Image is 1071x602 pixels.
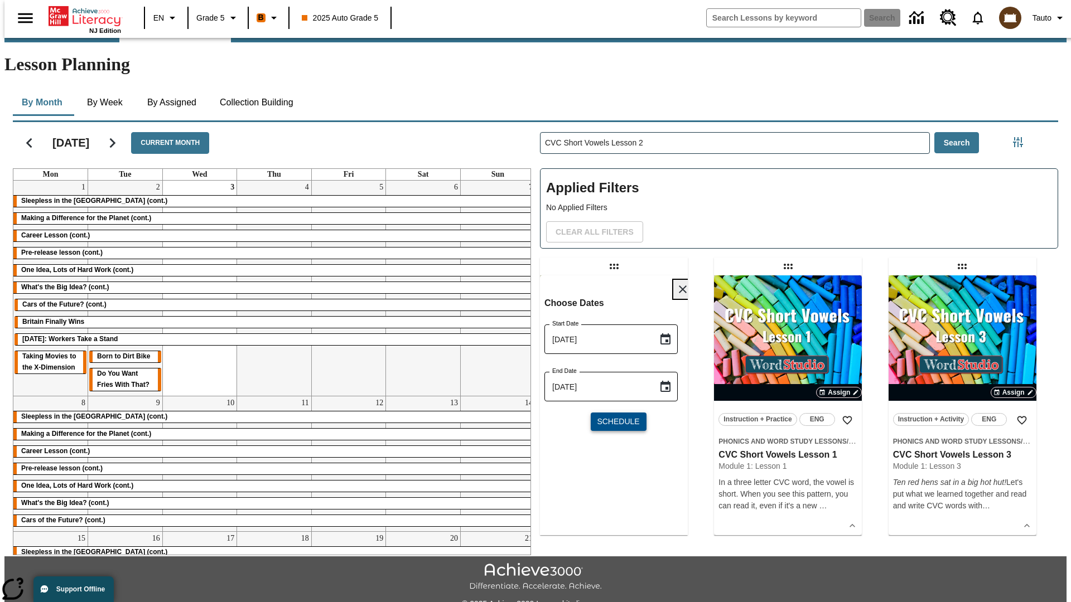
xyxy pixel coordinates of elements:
button: By Month [13,89,71,116]
button: Choose date, selected date is Sep 3, 2025 [654,328,677,351]
span: Pre-release lesson (cont.) [21,464,103,472]
span: Assign [828,387,850,397]
button: Schedule [591,412,647,431]
p: No Applied Filters [546,202,1052,213]
span: Phonics and Word Study Lessons [893,438,1021,445]
td: September 1, 2025 [13,181,88,396]
a: September 19, 2025 [373,532,385,545]
span: Phonics and Word Study Lessons [718,438,846,445]
h3: CVC Short Vowels Lesson 1 [718,449,857,461]
button: Show Details [1019,517,1035,534]
button: Filters Side menu [1007,131,1029,153]
a: September 2, 2025 [154,181,162,194]
a: September 18, 2025 [299,532,311,545]
div: What's the Big Idea? (cont.) [13,282,535,293]
a: September 20, 2025 [448,532,460,545]
span: One Idea, Lots of Hard Work (cont.) [21,482,133,489]
div: Do You Want Fries With That? [89,368,161,391]
span: CVC Short Vowels [848,438,906,445]
td: September 9, 2025 [88,396,163,531]
button: Assign Choose Dates [816,387,862,398]
a: Tuesday [117,169,133,180]
button: Current Month [131,132,209,154]
td: September 3, 2025 [162,181,237,396]
a: Resource Center, Will open in new tab [933,3,963,33]
span: / [847,436,856,445]
label: End Date [552,367,577,375]
td: September 2, 2025 [88,181,163,396]
div: lesson details [540,275,688,535]
span: 2025 Auto Grade 5 [302,12,379,24]
button: By Assigned [138,89,205,116]
span: Schedule [597,416,639,428]
div: Career Lesson (cont.) [13,230,535,241]
td: September 13, 2025 [386,396,461,531]
span: B [258,11,264,25]
input: Search Lessons By Keyword [541,133,929,153]
img: avatar image [999,7,1021,29]
div: Applied Filters [540,168,1058,249]
h6: Choose Dates [544,295,692,311]
span: Making a Difference for the Planet (cont.) [21,214,151,222]
td: September 5, 2025 [311,181,386,396]
div: Search [531,118,1058,555]
h1: Lesson Planning [4,54,1067,75]
span: Britain Finally Wins [22,318,84,326]
div: Career Lesson (cont.) [13,446,535,457]
a: Home [49,5,121,27]
h2: Applied Filters [546,174,1052,202]
span: EN [153,12,164,24]
a: September 12, 2025 [373,396,385,410]
span: Assign [1002,387,1025,397]
button: ENG [799,413,835,426]
button: Collection Building [211,89,302,116]
a: September 8, 2025 [79,396,88,410]
a: Monday [41,169,61,180]
a: Data Center [903,3,933,33]
a: Sunday [489,169,506,180]
button: Instruction + Activity [893,413,969,426]
div: Labor Day: Workers Take a Stand [15,334,534,345]
p: Let's put what we learned together and read and write CVC words wit [893,477,1032,512]
button: Grade: Grade 5, Select a grade [192,8,244,28]
span: Pre-release lesson (cont.) [21,249,103,256]
td: September 4, 2025 [237,181,312,396]
button: Boost Class color is orange. Change class color [252,8,285,28]
a: September 17, 2025 [224,532,237,545]
a: Notifications [963,3,992,32]
div: In a three letter CVC word, the vowel is short. When you see this pattern, you can read it, even ... [718,477,857,512]
span: Taking Movies to the X-Dimension [22,352,76,371]
td: September 14, 2025 [460,396,535,531]
span: Cars of the Future? (cont.) [21,516,105,524]
a: September 14, 2025 [523,396,535,410]
a: September 3, 2025 [228,181,237,194]
span: Sleepless in the Animal Kingdom (cont.) [21,548,167,556]
span: Grade 5 [196,12,225,24]
span: Making a Difference for the Planet (cont.) [21,430,151,438]
div: Draggable lesson: CVC Short Vowels Lesson 3 [953,258,971,275]
span: Born to Dirt Bike [97,352,150,360]
button: ENG [971,413,1007,426]
div: One Idea, Lots of Hard Work (cont.) [13,480,535,492]
td: September 11, 2025 [237,396,312,531]
input: MMMM-DD-YYYY [544,324,650,354]
span: Tauto [1033,12,1051,24]
span: Do You Want Fries With That? [97,370,149,389]
span: / [1021,436,1030,445]
span: Sleepless in the Animal Kingdom (cont.) [21,412,167,420]
a: September 13, 2025 [448,396,460,410]
div: Britain Finally Wins [15,317,534,328]
span: h [978,501,982,510]
div: Taking Movies to the X-Dimension [15,351,86,373]
span: Instruction + Practice [723,414,792,425]
button: Choose date, selected date is Sep 3, 2025 [654,376,677,398]
input: MMMM-DD-YYYY [544,372,650,401]
a: Thursday [265,169,283,180]
button: Previous [15,129,44,157]
button: Next [98,129,127,157]
td: September 10, 2025 [162,396,237,531]
a: Saturday [416,169,431,180]
a: September 1, 2025 [79,181,88,194]
span: Sleepless in the Animal Kingdom (cont.) [21,197,167,205]
div: lesson details [889,275,1036,535]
